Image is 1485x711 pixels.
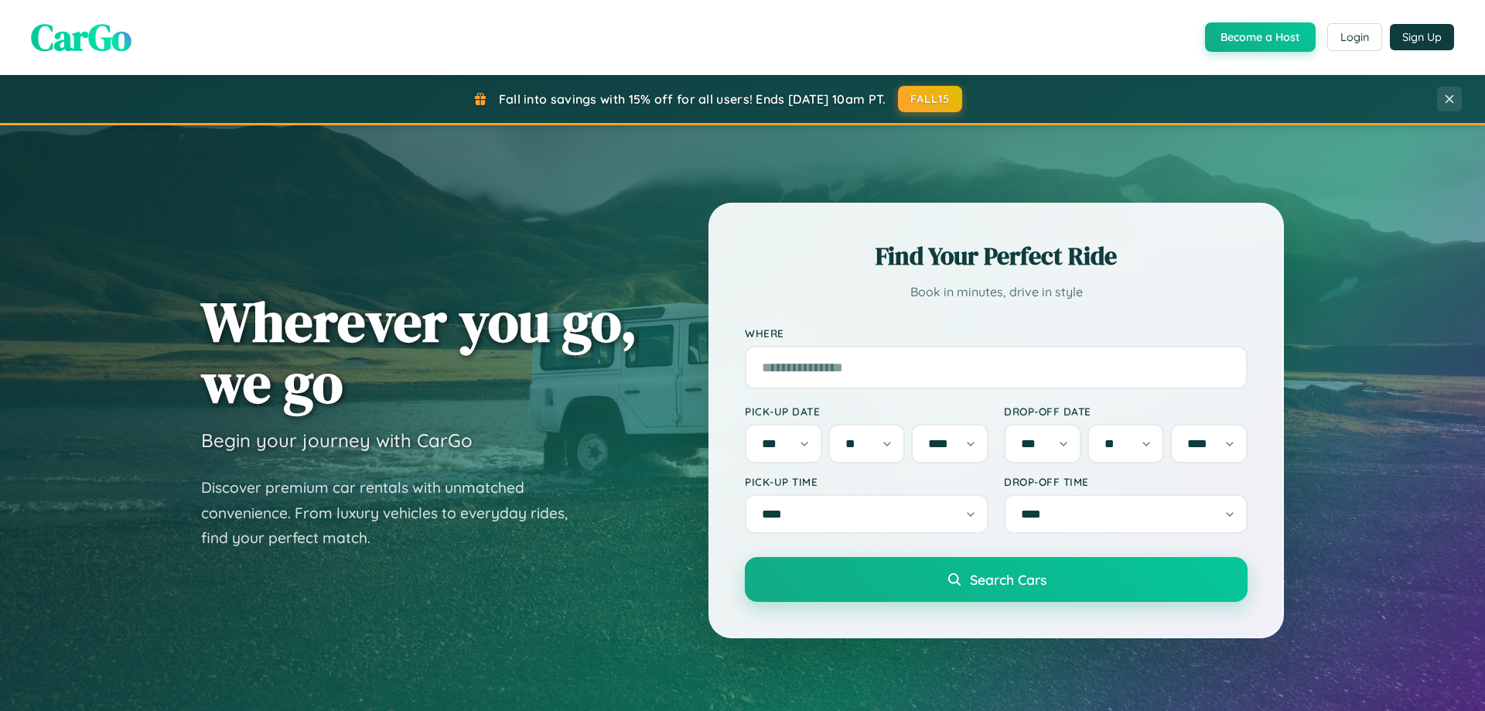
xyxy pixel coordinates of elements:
span: CarGo [31,12,131,63]
button: Become a Host [1205,22,1316,52]
label: Where [745,326,1248,340]
p: Discover premium car rentals with unmatched convenience. From luxury vehicles to everyday rides, ... [201,475,588,551]
button: Login [1327,23,1382,51]
label: Pick-up Time [745,475,988,488]
p: Book in minutes, drive in style [745,281,1248,303]
button: FALL15 [898,86,963,112]
span: Fall into savings with 15% off for all users! Ends [DATE] 10am PT. [499,91,886,107]
span: Search Cars [970,571,1046,588]
button: Search Cars [745,557,1248,602]
label: Drop-off Date [1004,405,1248,418]
label: Pick-up Date [745,405,988,418]
button: Sign Up [1390,24,1454,50]
h2: Find Your Perfect Ride [745,239,1248,273]
h1: Wherever you go, we go [201,291,637,413]
label: Drop-off Time [1004,475,1248,488]
h3: Begin your journey with CarGo [201,429,473,452]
